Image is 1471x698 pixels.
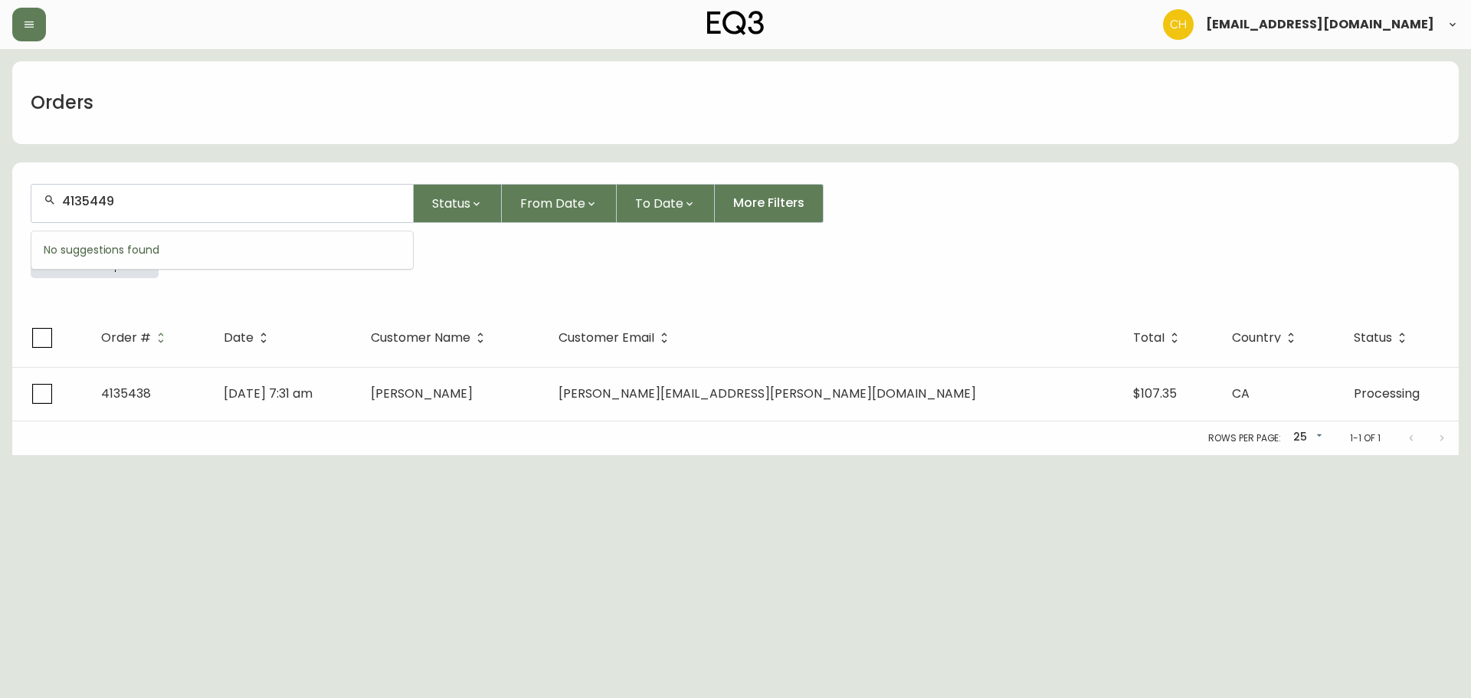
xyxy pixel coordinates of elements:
[559,333,654,342] span: Customer Email
[414,184,502,223] button: Status
[1232,333,1281,342] span: Country
[1232,385,1250,402] span: CA
[715,184,824,223] button: More Filters
[1350,431,1381,445] p: 1-1 of 1
[224,385,313,402] span: [DATE] 7:31 am
[432,194,470,213] span: Status
[635,194,683,213] span: To Date
[101,333,151,342] span: Order #
[1287,425,1325,451] div: 25
[559,331,674,345] span: Customer Email
[1354,333,1392,342] span: Status
[224,331,274,345] span: Date
[1163,9,1194,40] img: 6288462cea190ebb98a2c2f3c744dd7e
[707,11,764,35] img: logo
[1232,331,1301,345] span: Country
[1208,431,1281,445] p: Rows per page:
[31,90,93,116] h1: Orders
[733,195,804,211] span: More Filters
[520,194,585,213] span: From Date
[101,331,171,345] span: Order #
[1133,333,1165,342] span: Total
[101,385,151,402] span: 4135438
[31,231,413,269] div: No suggestions found
[371,333,470,342] span: Customer Name
[224,333,254,342] span: Date
[559,385,976,402] span: [PERSON_NAME][EMAIL_ADDRESS][PERSON_NAME][DOMAIN_NAME]
[1206,18,1434,31] span: [EMAIL_ADDRESS][DOMAIN_NAME]
[1133,385,1177,402] span: $107.35
[502,184,617,223] button: From Date
[371,331,490,345] span: Customer Name
[62,194,401,208] input: Search
[617,184,715,223] button: To Date
[1354,385,1420,402] span: Processing
[1354,331,1412,345] span: Status
[371,385,473,402] span: [PERSON_NAME]
[1133,331,1184,345] span: Total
